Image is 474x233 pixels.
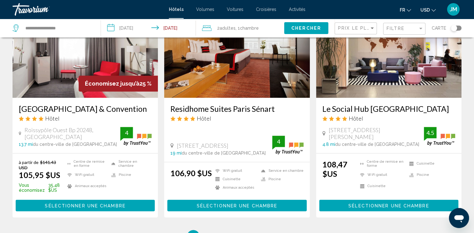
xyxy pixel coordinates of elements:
button: Changer la langue [400,5,411,14]
span: Fr [400,7,405,12]
span: Chambre [240,26,259,31]
span: Hôtel [45,115,60,122]
font: Service en chambre [118,160,152,168]
a: [GEOGRAPHIC_DATA] & Convention [19,104,152,113]
button: Menu utilisateur [445,3,461,16]
span: Sélectionner une chambre [197,203,277,208]
ins: 108,47 $US [322,160,347,178]
font: Animaux acceptés [75,184,107,188]
span: Carte [432,24,446,32]
span: JM [450,6,457,12]
a: Hôtels [169,7,184,12]
a: Le Social Hub [GEOGRAPHIC_DATA] [322,104,455,113]
button: Sélectionner une chambre [167,200,306,211]
iframe: Bouton de lancement de la fenêtre de messagerie [449,208,469,228]
img: trustyou-badge.svg [120,127,152,145]
a: Croisières [256,7,276,12]
mat-select: Trier par [338,26,375,31]
font: Piscine [417,173,429,177]
ins: 105,95 $US [19,170,60,180]
font: Animaux acceptés [223,186,254,190]
button: Date d’arrivée : 14 août 2025 Date de départ : 15 août 2025 [101,19,195,37]
font: 2 [217,26,220,31]
button: Sélectionner une chambre [16,200,155,211]
span: [STREET_ADDRESS] [177,142,228,149]
span: Filtre [387,26,404,31]
button: Changer de devise [420,5,436,14]
button: Filtre [383,22,425,35]
span: Adultes [220,26,236,31]
a: Voitures [227,7,243,12]
span: Sélectionner une chambre [348,203,429,208]
span: Économisez jusqu’à [85,80,139,87]
font: 35,48 $US [48,183,64,193]
a: Sélectionner une chambre [319,201,458,208]
font: Cuisinette [367,184,385,188]
span: 4.8 mi [322,142,335,147]
span: du centre-ville de [GEOGRAPHIC_DATA] [182,151,266,156]
font: Cuisinette [223,177,241,181]
button: Voyageurs : 2 adultes, 0 enfants [196,19,284,37]
font: , 1 [236,26,240,31]
img: trustyou-badge.svg [424,127,455,145]
font: Service en chambre [268,169,304,173]
span: 13.7 mi [19,142,33,147]
button: Basculer la carte [446,25,461,31]
a: Volumes [196,7,214,12]
font: WiFi gratuit [223,169,242,173]
del: $141.43 USD [19,160,56,170]
button: Chercher [284,22,328,34]
span: Hôtel [197,115,211,122]
font: Centre de remise en forme [74,160,108,168]
font: Piscine [119,173,131,177]
font: Piscine [268,177,281,181]
div: Hôtel 4 étoiles [19,115,152,122]
span: Hôtel [349,115,363,122]
span: Roissypôle Ouest Bp 20248, [GEOGRAPHIC_DATA] [24,126,121,140]
span: [STREET_ADDRESS][PERSON_NAME] [329,126,424,140]
span: Vous économisez [19,183,47,193]
span: du centre-ville de [GEOGRAPHIC_DATA] [335,142,419,147]
font: Cuisinette [417,161,435,166]
font: WiFi gratuit [367,173,387,177]
a: Sélectionner une chambre [16,201,155,208]
span: Sélectionner une chambre [45,203,125,208]
div: 4.5 [424,129,436,136]
span: à partir de [19,160,39,165]
span: du centre-ville de [GEOGRAPHIC_DATA] [33,142,117,147]
span: 19 mi [170,151,182,156]
div: 4 [120,129,133,136]
div: 25 % [79,76,158,92]
div: Hôtel 4 étoiles [322,115,455,122]
a: Travorium [13,3,163,16]
span: USD [420,7,430,12]
span: Prix le plus bas [338,26,387,31]
a: Residhome Suites Paris Sénart [170,104,303,113]
span: Chercher [291,26,321,31]
font: WiFi gratuit [75,173,94,177]
font: Centre de remise en forme [367,160,406,168]
button: Sélectionner une chambre [319,200,458,211]
div: Hôtel 4 étoiles [170,115,303,122]
a: Activités [289,7,305,12]
ins: 106,90 $US [170,168,212,178]
img: trustyou-badge.svg [272,136,304,154]
a: Sélectionner une chambre [167,201,306,208]
div: 4 [272,138,285,145]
